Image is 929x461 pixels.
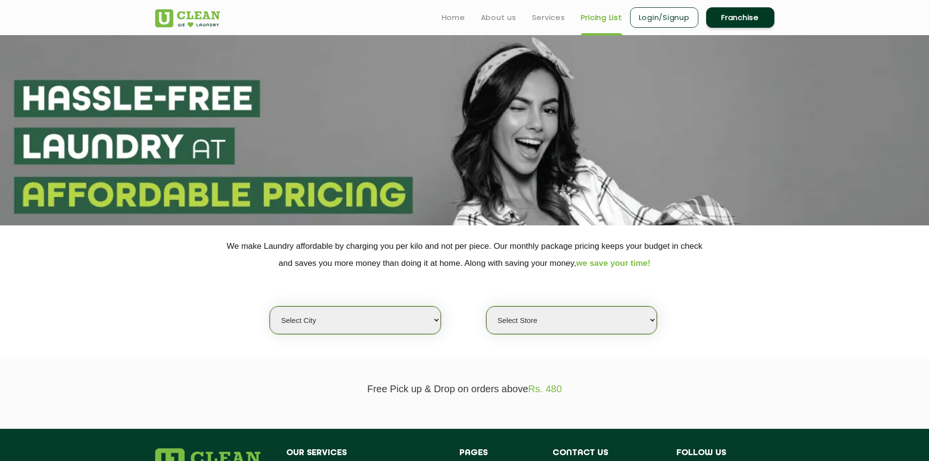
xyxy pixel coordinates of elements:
p: We make Laundry affordable by charging you per kilo and not per piece. Our monthly package pricin... [155,238,774,272]
a: Services [532,12,565,23]
a: Franchise [706,7,774,28]
span: we save your time! [576,259,651,268]
p: Free Pick up & Drop on orders above [155,383,774,395]
a: Login/Signup [630,7,698,28]
a: Pricing List [581,12,622,23]
img: UClean Laundry and Dry Cleaning [155,9,220,27]
a: Home [442,12,465,23]
a: About us [481,12,516,23]
span: Rs. 480 [528,383,562,394]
